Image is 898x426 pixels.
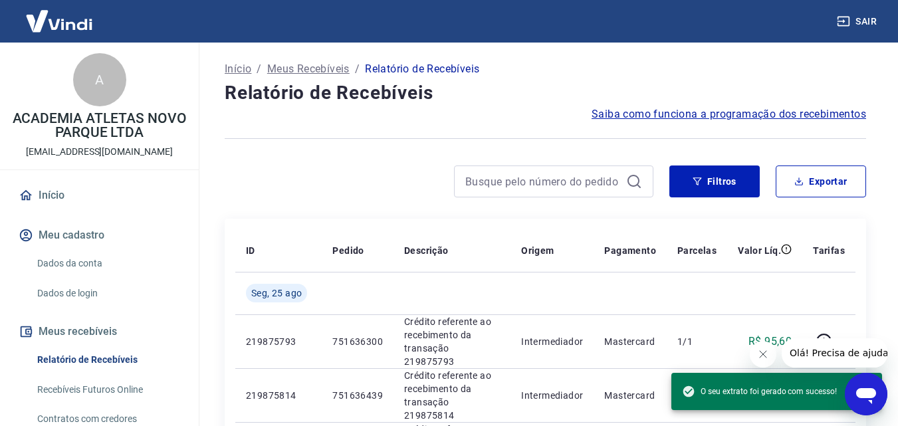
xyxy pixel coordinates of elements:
[782,338,887,368] iframe: Mensagem da empresa
[257,61,261,77] p: /
[521,244,554,257] p: Origem
[465,171,621,191] input: Busque pelo número do pedido
[246,244,255,257] p: ID
[16,317,183,346] button: Meus recebíveis
[332,389,383,402] p: 751636439
[677,335,717,348] p: 1/1
[682,385,837,398] span: O seu extrato foi gerado com sucesso!
[750,341,776,368] iframe: Fechar mensagem
[16,1,102,41] img: Vindi
[738,244,781,257] p: Valor Líq.
[592,106,866,122] a: Saiba como funciona a programação dos recebimentos
[73,53,126,106] div: A
[225,61,251,77] a: Início
[32,250,183,277] a: Dados da conta
[669,165,760,197] button: Filtros
[8,9,112,20] span: Olá! Precisa de ajuda?
[845,373,887,415] iframe: Botão para abrir a janela de mensagens
[32,280,183,307] a: Dados de login
[404,244,449,257] p: Descrição
[776,165,866,197] button: Exportar
[521,335,583,348] p: Intermediador
[404,369,500,422] p: Crédito referente ao recebimento da transação 219875814
[332,244,364,257] p: Pedido
[26,145,173,159] p: [EMAIL_ADDRESS][DOMAIN_NAME]
[677,244,717,257] p: Parcelas
[521,389,583,402] p: Intermediador
[11,112,188,140] p: ACADEMIA ATLETAS NOVO PARQUE LTDA
[251,286,302,300] span: Seg, 25 ago
[16,181,183,210] a: Início
[355,61,360,77] p: /
[267,61,350,77] a: Meus Recebíveis
[404,315,500,368] p: Crédito referente ao recebimento da transação 219875793
[32,376,183,403] a: Recebíveis Futuros Online
[32,346,183,373] a: Relatório de Recebíveis
[604,244,656,257] p: Pagamento
[246,335,311,348] p: 219875793
[748,334,792,350] p: R$ 95,60
[332,335,383,348] p: 751636300
[16,221,183,250] button: Meu cadastro
[604,389,656,402] p: Mastercard
[225,80,866,106] h4: Relatório de Recebíveis
[604,335,656,348] p: Mastercard
[813,244,845,257] p: Tarifas
[834,9,882,34] button: Sair
[246,389,311,402] p: 219875814
[365,61,479,77] p: Relatório de Recebíveis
